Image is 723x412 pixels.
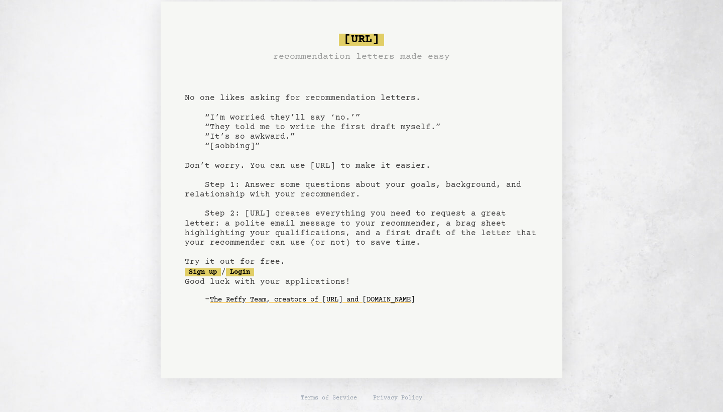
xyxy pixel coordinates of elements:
a: Sign up [185,268,221,276]
a: The Reffy Team, creators of [URL] and [DOMAIN_NAME] [210,292,415,308]
a: Login [226,268,254,276]
h3: recommendation letters made easy [273,50,450,64]
span: [URL] [339,34,384,46]
a: Terms of Service [301,394,357,402]
a: Privacy Policy [373,394,422,402]
pre: No one likes asking for recommendation letters. “I’m worried they’ll say ‘no.’” “They told me to ... [185,30,538,324]
div: - [205,295,538,305]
